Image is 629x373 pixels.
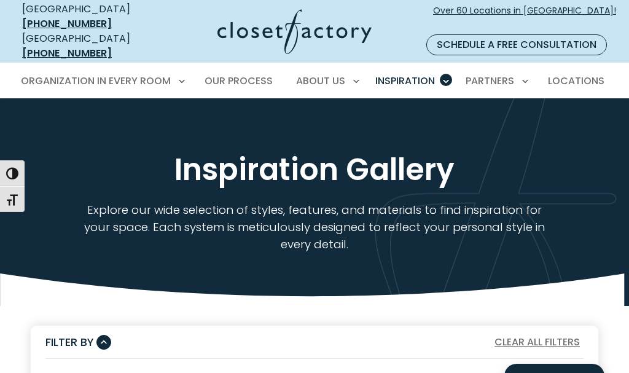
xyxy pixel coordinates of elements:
[79,202,550,253] p: Explore our wide selection of styles, features, and materials to find inspiration for your space....
[296,74,345,88] span: About Us
[45,333,111,351] button: Filter By
[466,74,514,88] span: Partners
[548,74,604,88] span: Locations
[491,334,584,350] button: Clear All Filters
[205,74,273,88] span: Our Process
[31,153,598,187] h1: Inspiration Gallery
[433,4,616,30] span: Over 60 Locations in [GEOGRAPHIC_DATA]!
[426,34,607,55] a: Schedule a Free Consultation
[21,74,171,88] span: Organization in Every Room
[217,9,372,54] img: Closet Factory Logo
[375,74,435,88] span: Inspiration
[12,64,617,98] nav: Primary Menu
[22,2,156,31] div: [GEOGRAPHIC_DATA]
[22,46,112,60] a: [PHONE_NUMBER]
[22,31,156,61] div: [GEOGRAPHIC_DATA]
[22,17,112,31] a: [PHONE_NUMBER]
